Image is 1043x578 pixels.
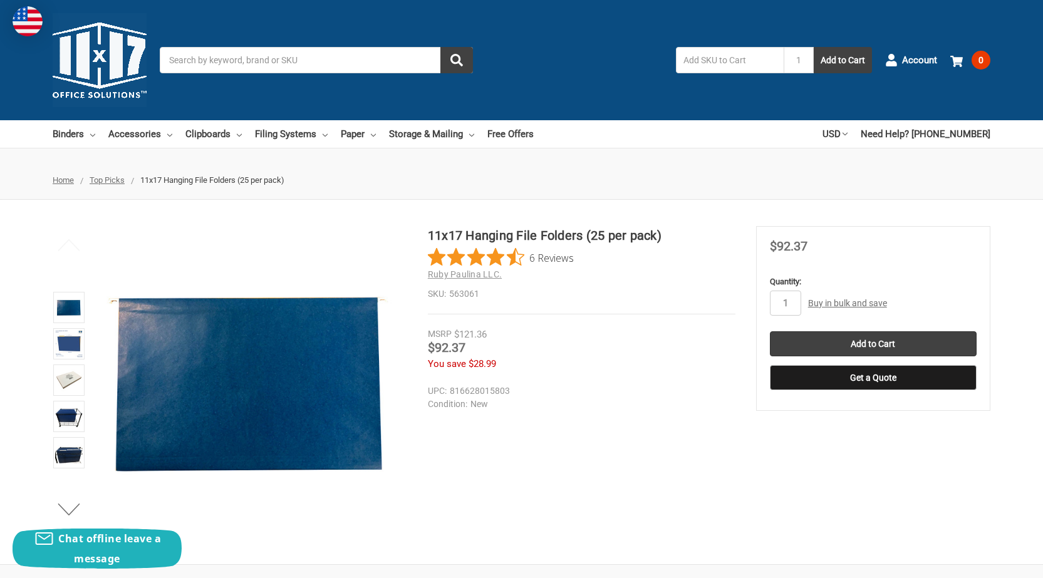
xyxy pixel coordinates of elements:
dd: New [428,398,730,411]
input: Search by keyword, brand or SKU [160,47,473,73]
img: 11x17.com [53,13,147,107]
a: Free Offers [487,120,534,148]
a: USD [822,120,848,148]
span: 6 Reviews [529,248,574,267]
dd: 563061 [428,287,735,301]
a: Accessories [108,120,172,148]
input: Add SKU to Cart [676,47,784,73]
span: $92.37 [428,340,465,355]
dt: Condition: [428,398,467,411]
a: Home [53,175,74,185]
img: 11x17 Hanging File Folders (25 per pack) [55,366,83,394]
a: Ruby Paulina LLC. [428,269,502,279]
a: Top Picks [90,175,125,185]
dt: UPC: [428,384,447,398]
span: $92.37 [770,239,807,254]
a: Clipboards [185,120,242,148]
img: 11x17 Hanging File Folders [95,226,407,538]
h1: 11x17 Hanging File Folders (25 per pack) [428,226,735,245]
a: 0 [950,44,990,76]
button: Previous [50,232,88,257]
img: 11x17 Hanging File Folders (25 per pack) [55,439,83,467]
img: 11x17 Hanging File Folders (25 per pack) [55,330,83,358]
input: Add to Cart [770,331,977,356]
span: You save [428,358,466,369]
span: Chat offline leave a message [58,532,161,565]
dd: 816628015803 [428,384,730,398]
a: Account [885,44,937,76]
button: Next [50,497,88,522]
span: $121.36 [454,329,487,340]
img: 11x17 Hanging File Folders [55,294,83,321]
img: duty and tax information for United States [13,6,43,36]
a: Filing Systems [255,120,328,148]
span: Account [902,53,937,68]
button: Get a Quote [770,365,977,390]
a: Storage & Mailing [389,120,474,148]
span: 0 [972,51,990,70]
img: 11x17 Hanging File Folders (25 per pack) [55,403,83,430]
a: Paper [341,120,376,148]
button: Add to Cart [814,47,872,73]
button: Chat offline leave a message [13,529,182,569]
button: Rated 4.5 out of 5 stars from 6 reviews. Jump to reviews. [428,248,574,267]
dt: SKU: [428,287,446,301]
div: MSRP [428,328,452,341]
a: Need Help? [PHONE_NUMBER] [861,120,990,148]
span: $28.99 [469,358,496,369]
span: 11x17 Hanging File Folders (25 per pack) [140,175,284,185]
a: Binders [53,120,95,148]
label: Quantity: [770,276,977,288]
a: Buy in bulk and save [808,298,887,308]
